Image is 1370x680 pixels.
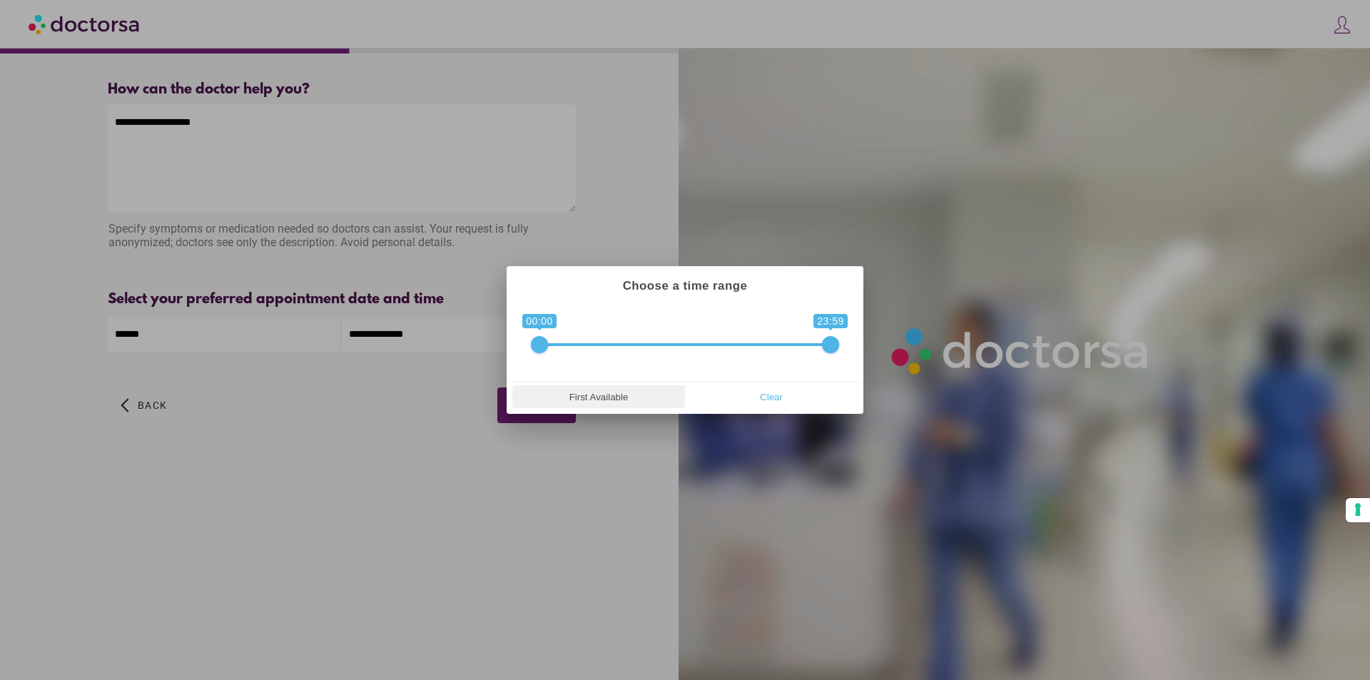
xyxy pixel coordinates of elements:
span: 00:00 [522,314,557,328]
span: Clear [689,386,853,407]
strong: Choose a time range [623,279,748,293]
span: 23:59 [813,314,848,328]
button: Clear [685,385,858,408]
button: First Available [512,385,685,408]
span: First Available [517,386,681,407]
button: Your consent preferences for tracking technologies [1346,498,1370,522]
